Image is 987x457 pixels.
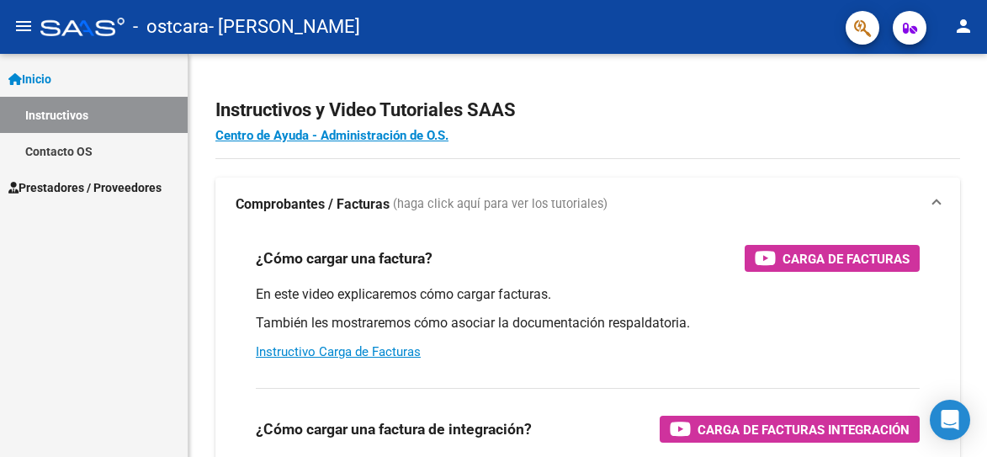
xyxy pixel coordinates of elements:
[8,178,162,197] span: Prestadores / Proveedores
[256,344,421,359] a: Instructivo Carga de Facturas
[930,400,970,440] div: Open Intercom Messenger
[698,419,910,440] span: Carga de Facturas Integración
[783,248,910,269] span: Carga de Facturas
[215,94,960,126] h2: Instructivos y Video Tutoriales SAAS
[256,285,920,304] p: En este video explicaremos cómo cargar facturas.
[236,195,390,214] strong: Comprobantes / Facturas
[256,417,532,441] h3: ¿Cómo cargar una factura de integración?
[209,8,360,45] span: - [PERSON_NAME]
[256,314,920,332] p: También les mostraremos cómo asociar la documentación respaldatoria.
[745,245,920,272] button: Carga de Facturas
[660,416,920,443] button: Carga de Facturas Integración
[8,70,51,88] span: Inicio
[256,247,432,270] h3: ¿Cómo cargar una factura?
[133,8,209,45] span: - ostcara
[215,178,960,231] mat-expansion-panel-header: Comprobantes / Facturas (haga click aquí para ver los tutoriales)
[215,128,448,143] a: Centro de Ayuda - Administración de O.S.
[393,195,608,214] span: (haga click aquí para ver los tutoriales)
[953,16,974,36] mat-icon: person
[13,16,34,36] mat-icon: menu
